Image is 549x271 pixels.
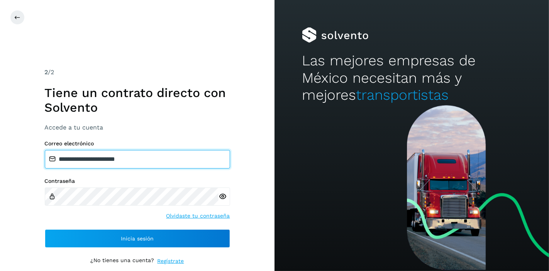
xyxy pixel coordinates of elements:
h1: Tiene un contrato directo con Solvento [45,85,230,115]
label: Contraseña [45,178,230,184]
p: ¿No tienes una cuenta? [91,257,154,265]
span: transportistas [356,87,449,103]
a: Regístrate [158,257,184,265]
span: Inicia sesión [121,236,154,241]
div: /2 [45,68,230,77]
a: Olvidaste tu contraseña [166,212,230,220]
h2: Las mejores empresas de México necesitan más y mejores [302,52,522,104]
button: Inicia sesión [45,229,230,248]
h3: Accede a tu cuenta [45,124,230,131]
span: 2 [45,68,48,76]
label: Correo electrónico [45,140,230,147]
